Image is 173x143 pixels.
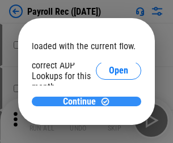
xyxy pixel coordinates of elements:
span: Open [109,66,128,75]
img: Continue [100,97,110,106]
button: ContinueContinue [32,97,141,106]
button: Open [96,62,141,80]
div: Please select the correct ADP Lookups for this month [32,49,96,92]
span: Continue [63,97,96,106]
